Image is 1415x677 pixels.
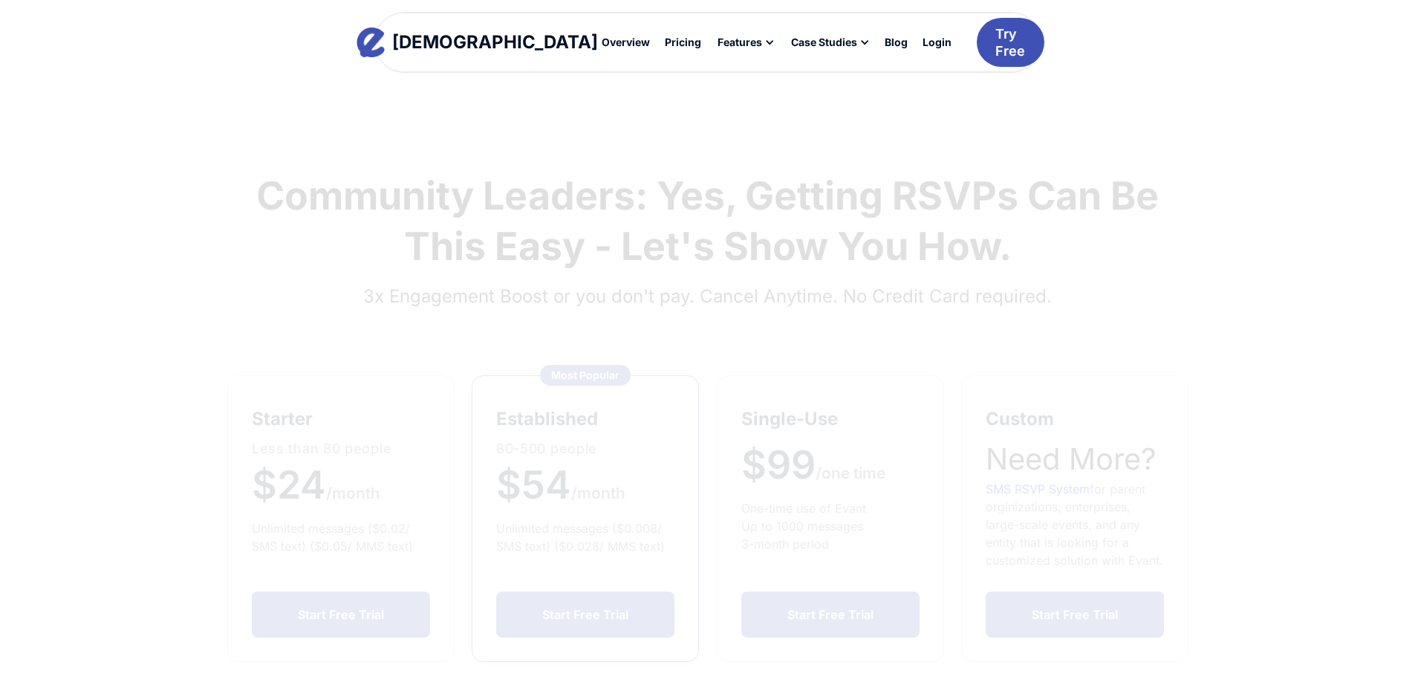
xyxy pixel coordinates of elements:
h1: Community Leaders: Yes, Getting RSVPs Can Be This Easy - Let's Show You How. [227,171,1188,271]
a: Overview [594,30,657,55]
a: Pricing [657,30,709,55]
div: Pricing [665,37,701,48]
span: $99 [741,441,816,488]
a: Login [915,30,959,55]
h4: 3x Engagement Boost or you don't pay. Cancel Anytime. No Credit Card required. [227,279,1188,314]
span: /one time [816,464,885,482]
div: Blog [885,37,908,48]
p: Less than 80 people [252,438,430,459]
h5: established [496,407,674,431]
a: month [577,461,625,508]
span: /month [326,484,380,502]
a: Start Free Trial [496,592,674,638]
a: SMS RSVP System [986,482,1090,496]
h5: Single-Use [741,407,920,431]
span: $54 [496,461,571,508]
div: Unlimited messages ($0.008/ SMS text) ($0.028/ MMS text) [496,519,674,555]
h5: Custom [986,407,1164,431]
div: Unlimited messages ($0.02/ SMS text) ($0.05/ MMS text) [252,519,430,555]
h5: starter [252,407,430,431]
span: month [577,484,625,502]
div: Features [718,37,762,48]
a: Start Free Trial [741,592,920,638]
span: / [571,484,577,502]
div: One-time use of Evant Up to 1000 messages 3-month period [741,499,920,553]
span: $24 [252,461,326,508]
a: Start Free Trial [252,592,430,638]
div: Most Popular [540,365,631,386]
div: for parent orginizations, enterprises, large-scale events, and any entity that is looking for a c... [986,480,1164,569]
div: Case Studies [782,30,877,55]
div: Overview [602,37,650,48]
a: Start Free Trial [986,592,1164,638]
div: [DEMOGRAPHIC_DATA] [392,33,598,51]
div: Try Free [995,25,1025,60]
a: Try Free [977,18,1044,68]
a: home [371,27,584,57]
h2: Need More? [986,438,1164,480]
p: 80-500 people [496,438,674,459]
a: Blog [877,30,915,55]
div: Features [709,30,782,55]
div: Case Studies [791,37,857,48]
div: Login [923,37,952,48]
